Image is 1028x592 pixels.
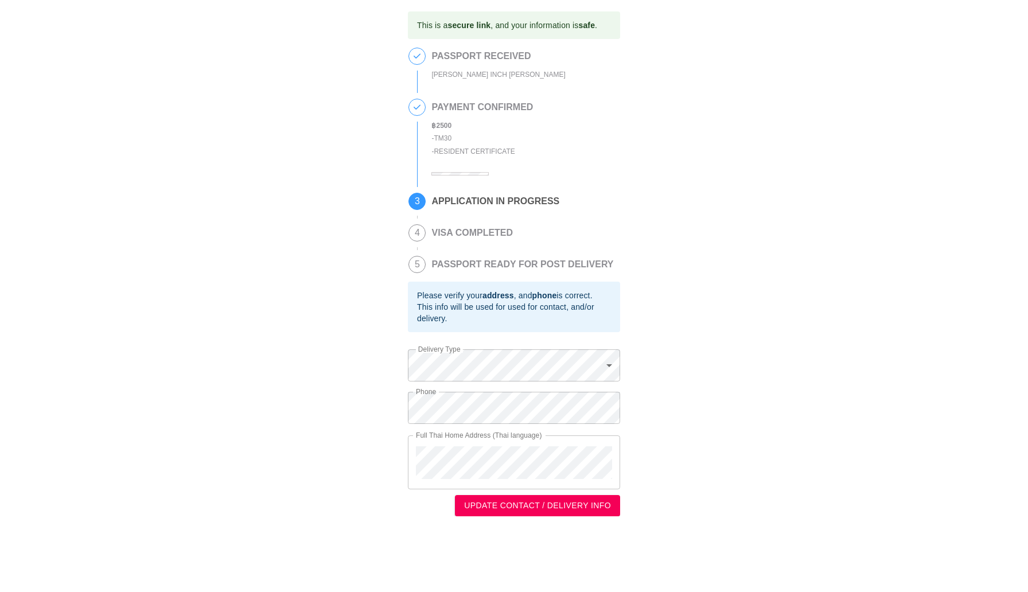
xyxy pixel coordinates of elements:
span: 2 [409,99,425,115]
div: - Resident Certificate [431,145,533,158]
b: ฿ 2500 [431,122,451,130]
div: - TM30 [431,132,533,145]
div: This info will be used for used for contact, and/or delivery. [417,301,611,324]
span: 3 [409,193,425,209]
b: phone [532,291,557,300]
h2: APPLICATION IN PROGRESS [431,196,559,207]
div: [PERSON_NAME] INCH [PERSON_NAME] [431,68,565,81]
b: secure link [447,21,490,30]
span: 1 [409,48,425,64]
b: safe [578,21,595,30]
span: 4 [409,225,425,241]
div: This is a , and your information is . [417,15,597,36]
h2: PAYMENT CONFIRMED [431,102,533,112]
span: 5 [409,256,425,272]
span: UPDATE CONTACT / DELIVERY INFO [464,498,611,513]
div: Please verify your , and is correct. [417,290,611,301]
h2: PASSPORT RECEIVED [431,51,565,61]
b: address [482,291,514,300]
h2: PASSPORT READY FOR POST DELIVERY [431,259,613,270]
h2: VISA COMPLETED [431,228,513,238]
button: UPDATE CONTACT / DELIVERY INFO [455,495,620,516]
